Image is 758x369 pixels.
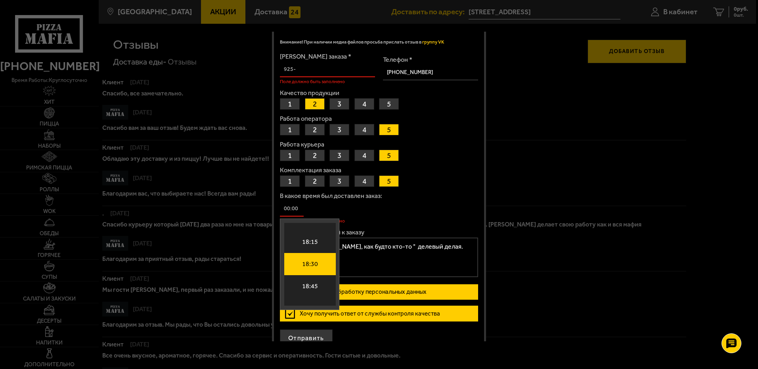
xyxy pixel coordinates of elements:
a: группу VK [422,39,444,45]
label: В какое время был доставлен заказ: [280,193,478,199]
label: Работа оператора [280,116,478,122]
button: 2 [305,175,325,187]
button: 1 [280,98,300,110]
input: 00:00 [280,201,304,217]
p: Поле должно быть заполнено [280,219,478,223]
button: 2 [305,124,325,135]
button: Отправить [280,329,333,347]
li: 18:30 [284,253,336,275]
button: 1 [280,150,300,161]
button: 5 [379,124,399,135]
button: 4 [354,175,374,187]
button: 5 [379,150,399,161]
label: Согласен на обработку персональных данных [280,284,478,300]
label: Работа курьера [280,141,478,148]
label: [PERSON_NAME] заказа * [280,53,375,60]
button: 5 [379,175,399,187]
button: 3 [329,98,349,110]
input: 925- [280,62,375,77]
button: 3 [329,150,349,161]
button: 1 [280,175,300,187]
label: Качество продукции [280,90,478,96]
button: 3 [329,175,349,187]
button: 2 [305,150,325,161]
textarea: холодная [PERSON_NAME], как будто кто-то " делевый делая. [280,238,478,277]
li: 18:15 [284,231,336,253]
button: 1 [280,124,300,135]
button: 4 [354,150,374,161]
p: Поле должно быть заполнено [280,79,375,84]
label: Комплектация заказа [280,167,478,173]
input: +7( [383,65,478,80]
button: 3 [329,124,349,135]
li: 19:00 [284,297,336,320]
p: Внимание! При наличии медиа файлов просьба прислать отзыв в [280,39,478,46]
label: Общий комментарий к заказу [280,229,478,236]
button: 4 [354,98,374,110]
button: 5 [379,98,399,110]
button: 2 [305,98,325,110]
button: 4 [354,124,374,135]
label: Телефон * [383,57,478,63]
li: 18:45 [284,275,336,297]
label: Хочу получить ответ от службы контроля качества [280,306,478,321]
